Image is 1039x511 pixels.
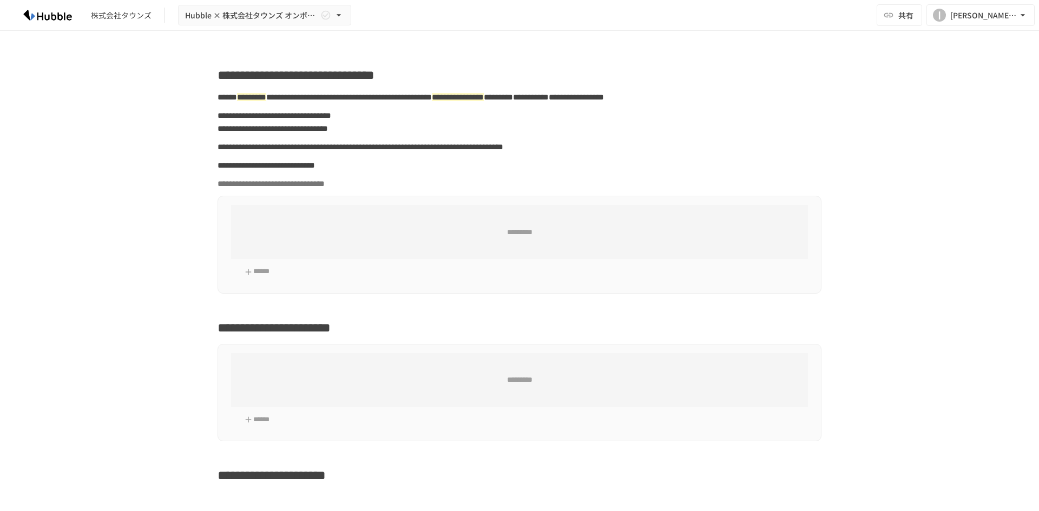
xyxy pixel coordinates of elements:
[178,5,351,26] button: Hubble × 株式会社タウンズ オンボーディングプロジェクト
[950,9,1017,22] div: [PERSON_NAME][EMAIL_ADDRESS][DOMAIN_NAME]
[877,4,922,26] button: 共有
[13,6,82,24] img: HzDRNkGCf7KYO4GfwKnzITak6oVsp5RHeZBEM1dQFiQ
[185,9,318,22] span: Hubble × 株式会社タウンズ オンボーディングプロジェクト
[933,9,946,22] div: I
[898,9,913,21] span: 共有
[926,4,1035,26] button: I[PERSON_NAME][EMAIL_ADDRESS][DOMAIN_NAME]
[91,10,152,21] div: 株式会社タウンズ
